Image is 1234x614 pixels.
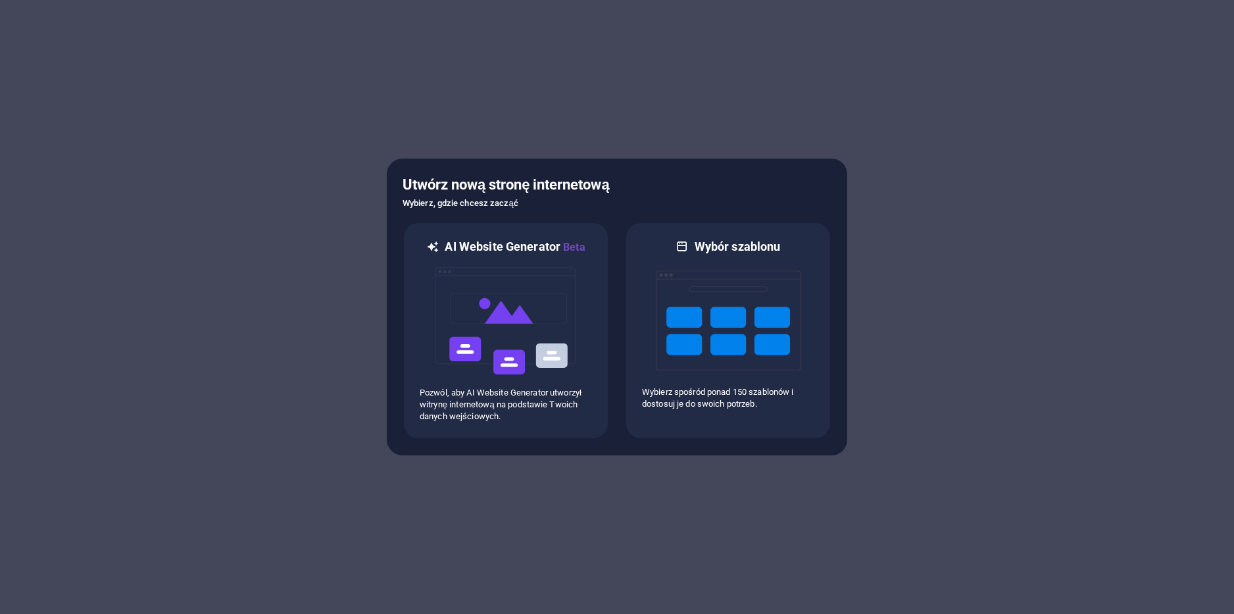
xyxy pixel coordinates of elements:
h6: Wybierz, gdzie chcesz zacząć [403,195,831,211]
h6: Wybór szablonu [695,239,781,255]
h6: AI Website Generator [445,239,585,255]
p: Wybierz spośród ponad 150 szablonów i dostosuj je do swoich potrzeb. [642,386,814,410]
img: ai [433,255,578,387]
span: Beta [560,241,585,253]
h5: Utwórz nową stronę internetową [403,174,831,195]
div: Wybór szablonuWybierz spośród ponad 150 szablonów i dostosuj je do swoich potrzeb. [625,222,831,440]
div: AI Website GeneratorBetaaiPozwól, aby AI Website Generator utworzył witrynę internetową na podsta... [403,222,609,440]
p: Pozwól, aby AI Website Generator utworzył witrynę internetową na podstawie Twoich danych wejściow... [420,387,592,422]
